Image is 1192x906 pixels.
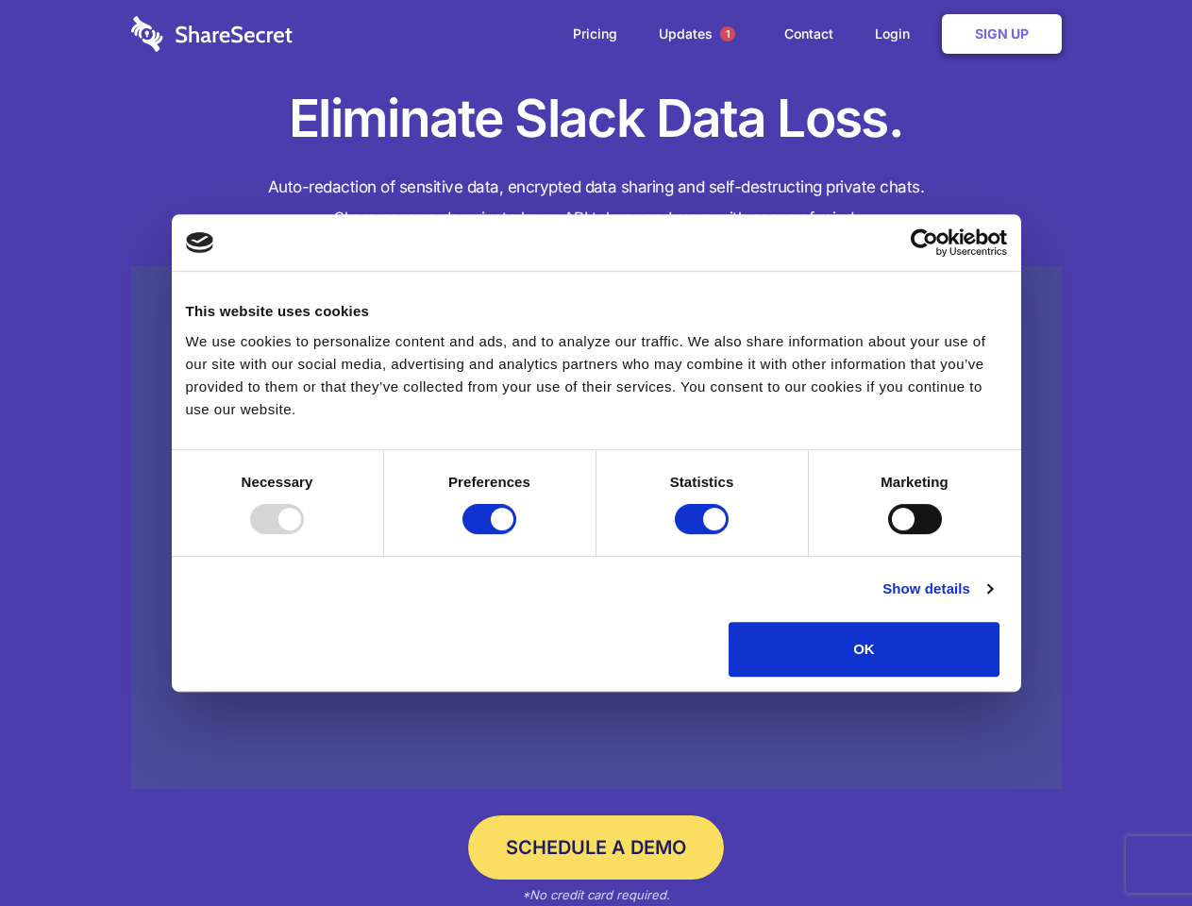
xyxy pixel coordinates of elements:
a: Contact [765,5,852,63]
img: logo-wordmark-white-trans-d4663122ce5f474addd5e946df7df03e33cb6a1c49d2221995e7729f52c070b2.svg [131,16,293,52]
a: Pricing [554,5,636,63]
img: logo [186,232,214,253]
h4: Auto-redaction of sensitive data, encrypted data sharing and self-destructing private chats. Shar... [131,172,1062,234]
div: This website uses cookies [186,300,1007,323]
strong: Marketing [881,474,949,490]
strong: Preferences [448,474,530,490]
em: *No credit card required. [522,887,670,902]
h1: Eliminate Slack Data Loss. [131,85,1062,153]
a: Sign Up [942,14,1062,54]
a: Usercentrics Cookiebot - opens in a new window [842,228,1007,257]
div: We use cookies to personalize content and ads, and to analyze our traffic. We also share informat... [186,330,1007,421]
span: 1 [720,26,735,42]
strong: Statistics [670,474,734,490]
strong: Necessary [242,474,313,490]
a: Show details [882,578,992,600]
a: Wistia video thumbnail [131,266,1062,790]
button: OK [729,622,999,677]
a: Schedule a Demo [468,815,724,880]
a: Login [856,5,938,63]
